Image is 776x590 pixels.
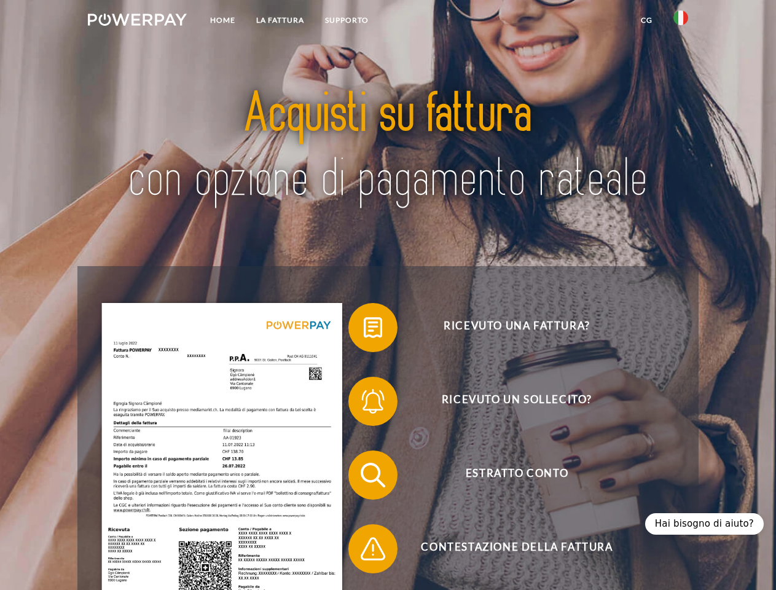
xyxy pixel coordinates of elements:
button: Contestazione della fattura [348,524,668,573]
img: it [673,10,688,25]
a: LA FATTURA [246,9,315,31]
img: qb_bell.svg [358,386,388,417]
button: Ricevuto un sollecito? [348,377,668,426]
button: Ricevuto una fattura? [348,303,668,352]
img: qb_bill.svg [358,312,388,343]
a: CG [630,9,663,31]
span: Ricevuto una fattura? [366,303,667,352]
button: Estratto conto [348,450,668,500]
img: qb_warning.svg [358,533,388,564]
span: Estratto conto [366,450,667,500]
img: logo-powerpay-white.svg [88,14,187,26]
a: Home [200,9,246,31]
span: Contestazione della fattura [366,524,667,573]
a: Supporto [315,9,379,31]
div: Hai bisogno di aiuto? [645,513,764,535]
img: title-powerpay_it.svg [117,59,659,235]
img: qb_search.svg [358,460,388,490]
span: Ricevuto un sollecito? [366,377,667,426]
